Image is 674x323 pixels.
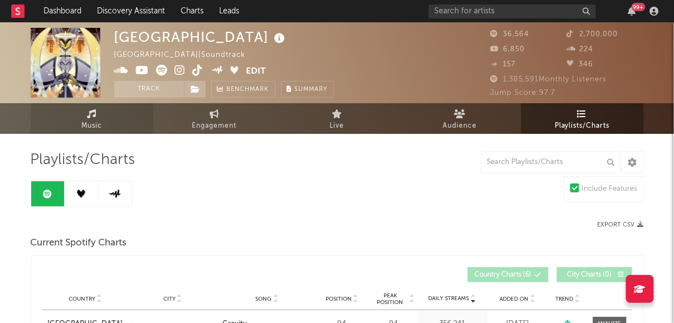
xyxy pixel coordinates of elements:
[276,103,399,134] a: Live
[227,83,269,97] span: Benchmark
[491,89,556,97] span: Jump Score: 97.7
[567,46,594,53] span: 224
[628,7,636,16] button: 99+
[330,119,345,133] span: Live
[429,4,596,18] input: Search for artists
[555,119,610,133] span: Playlists/Charts
[557,267,632,282] button: City Charts(0)
[114,81,184,98] button: Track
[632,3,646,11] div: 99 +
[475,272,532,278] span: Country Charts ( 6 )
[163,296,176,302] span: City
[373,292,408,306] span: Peak Position
[521,103,644,134] a: Playlists/Charts
[326,296,352,302] span: Position
[31,103,153,134] a: Music
[567,61,594,68] span: 346
[567,31,618,38] span: 2,700,000
[598,221,644,228] button: Export CSV
[399,103,521,134] a: Audience
[114,28,288,46] div: [GEOGRAPHIC_DATA]
[429,295,469,303] span: Daily Streams
[481,151,620,173] input: Search Playlists/Charts
[468,267,549,282] button: Country Charts(6)
[491,76,607,83] span: 1,385,591 Monthly Listeners
[564,272,615,278] span: City Charts ( 0 )
[69,296,95,302] span: Country
[582,182,638,196] div: Include Features
[81,119,102,133] span: Music
[295,86,328,93] span: Summary
[491,61,516,68] span: 157
[246,65,266,79] button: Edit
[192,119,237,133] span: Engagement
[555,296,574,302] span: Trend
[443,119,477,133] span: Audience
[31,153,135,167] span: Playlists/Charts
[31,237,127,250] span: Current Spotify Charts
[500,296,529,302] span: Added On
[256,296,272,302] span: Song
[153,103,276,134] a: Engagement
[211,81,275,98] a: Benchmark
[491,46,525,53] span: 6,850
[114,49,259,62] div: [GEOGRAPHIC_DATA] | Soundtrack
[281,81,334,98] button: Summary
[491,31,530,38] span: 36,564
